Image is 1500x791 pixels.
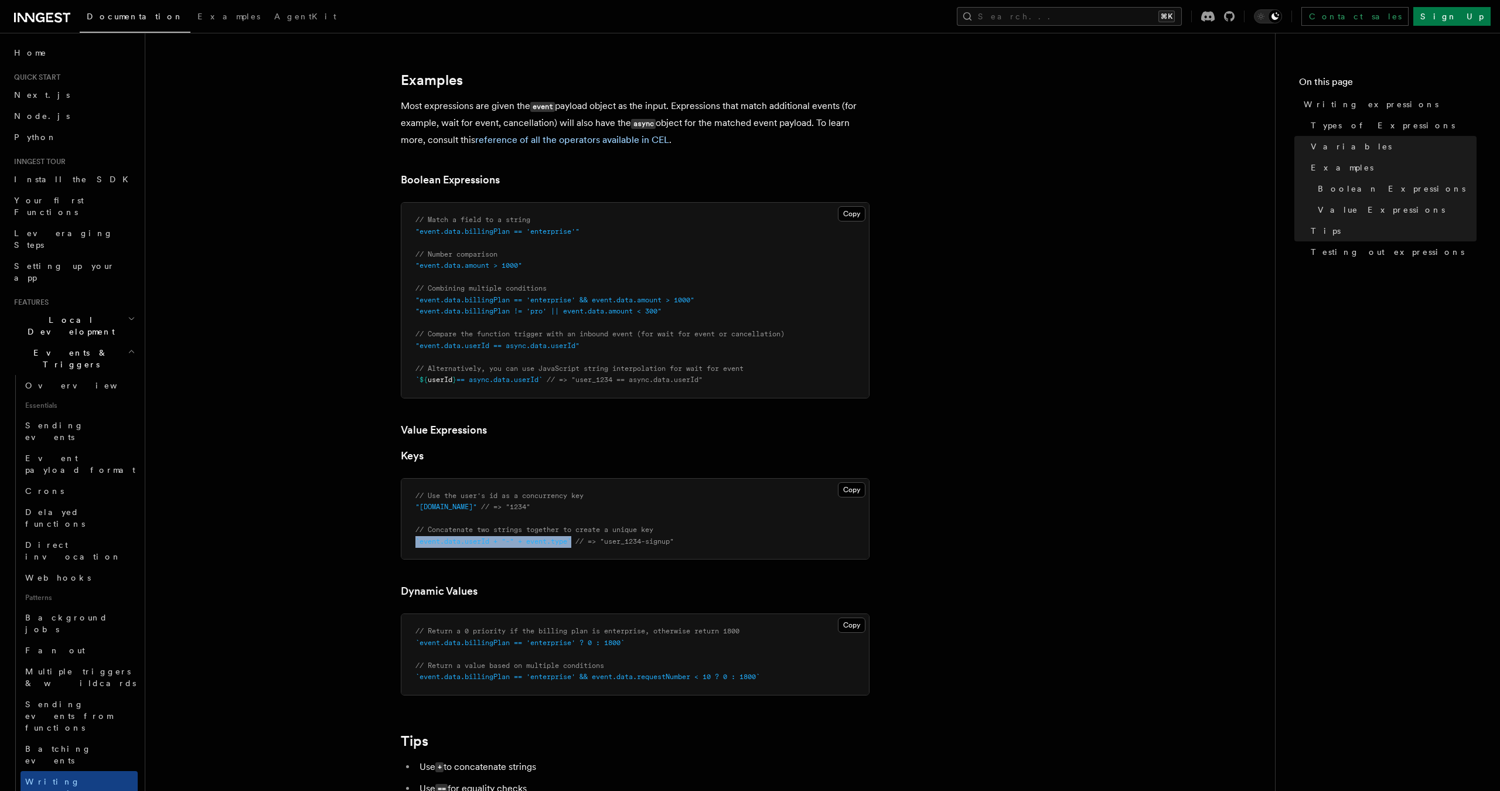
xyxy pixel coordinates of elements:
[1306,220,1477,241] a: Tips
[401,172,500,188] a: Boolean Expressions
[25,421,84,442] span: Sending events
[21,738,138,771] a: Batching events
[14,261,115,282] span: Setting up your app
[9,127,138,148] a: Python
[415,296,694,304] span: "event.data.billingPlan == 'enterprise' && event.data.amount > 1000"
[401,583,478,599] a: Dynamic Values
[87,12,183,21] span: Documentation
[575,537,674,545] span: // => "user_1234-signup"
[415,537,571,545] span: `event.data.userId + "-" + event.type`
[21,640,138,661] a: Fan out
[21,502,138,534] a: Delayed functions
[401,733,428,749] a: Tips
[415,216,530,224] span: // Match a field to a string
[1306,115,1477,136] a: Types of Expressions
[9,84,138,105] a: Next.js
[1318,183,1465,195] span: Boolean Expressions
[21,588,138,607] span: Patterns
[1311,246,1464,258] span: Testing out expressions
[21,480,138,502] a: Crons
[1254,9,1282,23] button: Toggle dark mode
[415,284,547,292] span: // Combining multiple conditions
[9,342,138,375] button: Events & Triggers
[21,396,138,415] span: Essentials
[1311,225,1341,237] span: Tips
[9,105,138,127] a: Node.js
[25,613,108,634] span: Background jobs
[25,667,136,688] span: Multiple triggers & wildcards
[530,102,555,112] code: event
[428,376,452,384] span: userId
[420,376,428,384] span: ${
[21,534,138,567] a: Direct invocation
[1311,120,1455,131] span: Types of Expressions
[415,364,744,373] span: // Alternatively, you can use JavaScript string interpolation for wait for event
[9,73,60,82] span: Quick start
[415,627,739,635] span: // Return a 0 priority if the billing plan is enterprise, otherwise return 1800
[1299,94,1477,115] a: Writing expressions
[1311,141,1392,152] span: Variables
[1306,241,1477,262] a: Testing out expressions
[415,492,584,500] span: // Use the user's id as a concurrency key
[14,111,70,121] span: Node.js
[1301,7,1409,26] a: Contact sales
[1311,162,1373,173] span: Examples
[415,503,477,511] span: "[DOMAIN_NAME]"
[190,4,267,32] a: Examples
[957,7,1182,26] button: Search...⌘K
[1299,75,1477,94] h4: On this page
[631,119,656,129] code: async
[415,261,522,270] span: "event.data.amount > 1000"
[415,250,497,258] span: // Number comparison
[80,4,190,33] a: Documentation
[9,157,66,166] span: Inngest tour
[21,607,138,640] a: Background jobs
[14,132,57,142] span: Python
[9,314,128,337] span: Local Development
[401,448,424,464] a: Keys
[1306,157,1477,178] a: Examples
[1313,178,1477,199] a: Boolean Expressions
[9,223,138,255] a: Leveraging Steps
[838,206,865,221] button: Copy
[274,12,336,21] span: AgentKit
[415,307,662,315] span: "event.data.billingPlan != 'pro' || event.data.amount < 300"
[25,507,85,529] span: Delayed functions
[475,134,669,145] a: reference of all the operators available in CEL
[415,342,579,350] span: "event.data.userId == async.data.userId"
[21,375,138,396] a: Overview
[401,72,463,88] a: Examples
[9,309,138,342] button: Local Development
[267,4,343,32] a: AgentKit
[21,415,138,448] a: Sending events
[9,347,128,370] span: Events & Triggers
[9,169,138,190] a: Install the SDK
[452,376,456,384] span: }
[1304,98,1438,110] span: Writing expressions
[415,673,760,681] span: `event.data.billingPlan == 'enterprise' && event.data.requestNumber < 10 ? 0 : 1800`
[25,744,91,765] span: Batching events
[14,175,135,184] span: Install the SDK
[21,567,138,588] a: Webhooks
[14,47,47,59] span: Home
[21,661,138,694] a: Multiple triggers & wildcards
[197,12,260,21] span: Examples
[1313,199,1477,220] a: Value Expressions
[25,381,146,390] span: Overview
[25,540,121,561] span: Direct invocation
[415,526,653,534] span: // Concatenate two strings together to create a unique key
[21,448,138,480] a: Event payload format
[9,190,138,223] a: Your first Functions
[9,255,138,288] a: Setting up your app
[415,227,579,236] span: "event.data.billingPlan == 'enterprise'"
[1413,7,1491,26] a: Sign Up
[838,618,865,633] button: Copy
[456,376,543,384] span: == async.data.userId`
[401,422,487,438] a: Value Expressions
[14,90,70,100] span: Next.js
[416,759,870,776] li: Use to concatenate strings
[435,762,444,772] code: +
[415,639,625,647] span: `event.data.billingPlan == 'enterprise' ? 0 : 1800`
[9,42,138,63] a: Home
[415,376,420,384] span: `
